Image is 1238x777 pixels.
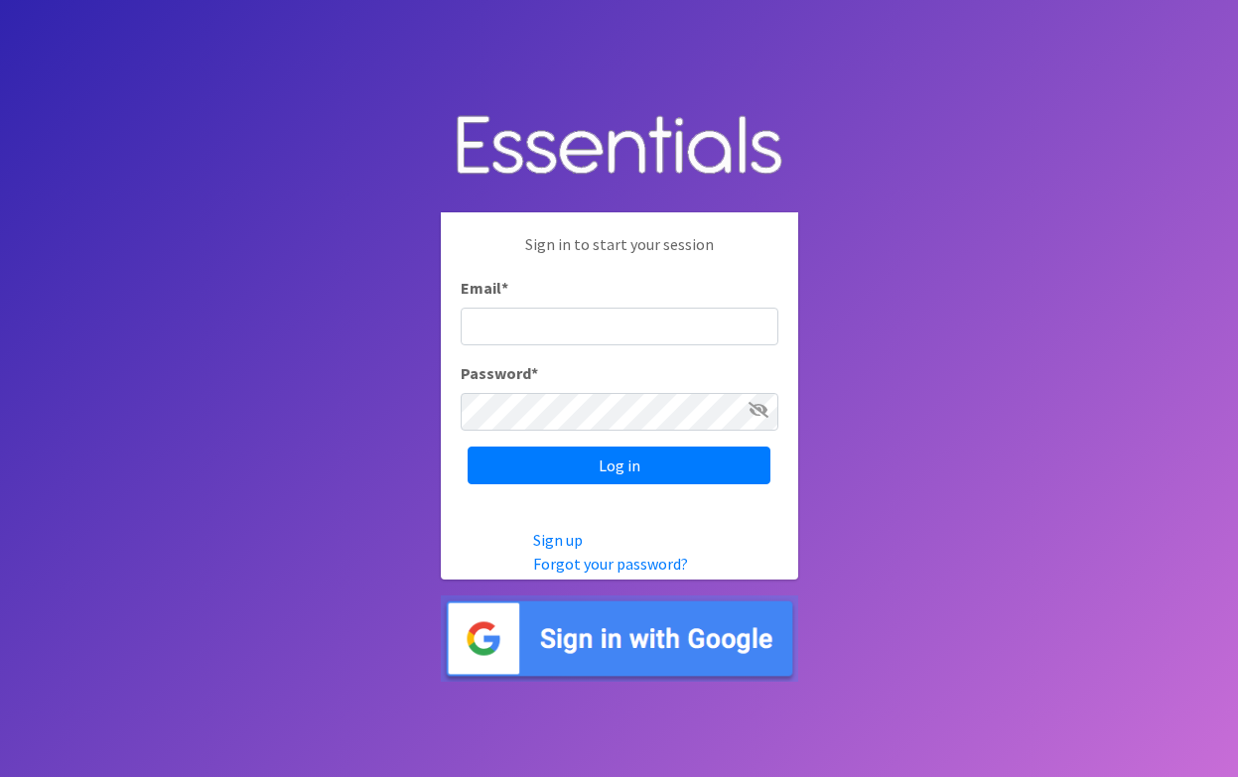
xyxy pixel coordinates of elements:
input: Log in [468,447,770,484]
label: Email [461,276,508,300]
a: Forgot your password? [533,554,688,574]
abbr: required [501,278,508,298]
p: Sign in to start your session [461,232,778,276]
img: Human Essentials [441,95,798,197]
label: Password [461,361,538,385]
a: Sign up [533,530,583,550]
img: Sign in with Google [441,595,798,682]
abbr: required [531,363,538,383]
